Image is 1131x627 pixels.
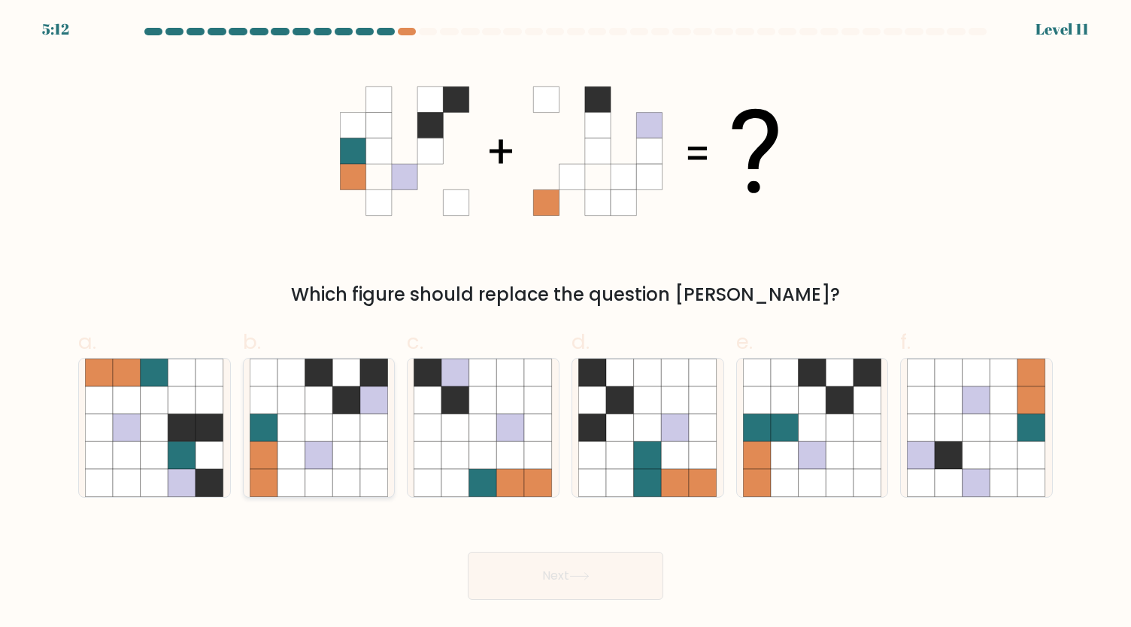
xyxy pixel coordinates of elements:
[468,552,663,600] button: Next
[1035,18,1089,41] div: Level 11
[407,327,423,356] span: c.
[78,327,96,356] span: a.
[87,281,1044,308] div: Which figure should replace the question [PERSON_NAME]?
[900,327,911,356] span: f.
[243,327,261,356] span: b.
[572,327,590,356] span: d.
[42,18,69,41] div: 5:12
[736,327,753,356] span: e.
